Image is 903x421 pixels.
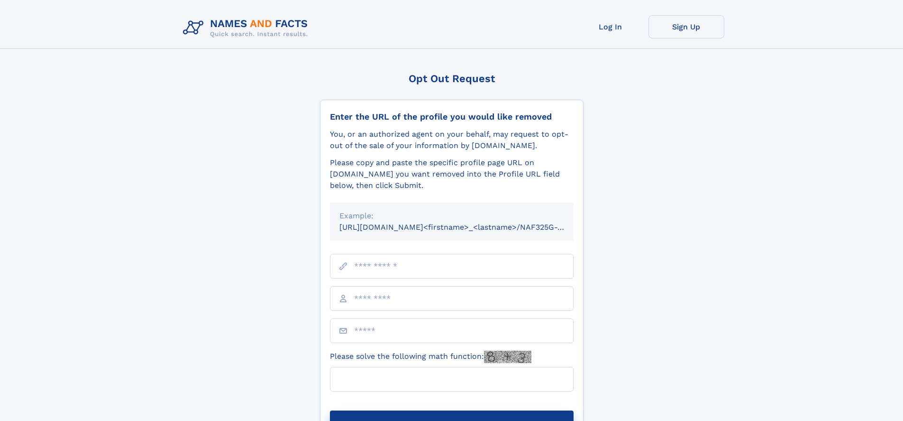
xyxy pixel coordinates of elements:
[330,351,531,363] label: Please solve the following math function:
[339,223,592,232] small: [URL][DOMAIN_NAME]<firstname>_<lastname>/NAF325G-xxxxxxxx
[330,157,574,191] div: Please copy and paste the specific profile page URL on [DOMAIN_NAME] you want removed into the Pr...
[339,210,564,222] div: Example:
[330,129,574,151] div: You, or an authorized agent on your behalf, may request to opt-out of the sale of your informatio...
[179,15,316,41] img: Logo Names and Facts
[330,112,574,122] div: Enter the URL of the profile you would like removed
[648,15,724,38] a: Sign Up
[320,73,584,84] div: Opt Out Request
[573,15,648,38] a: Log In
